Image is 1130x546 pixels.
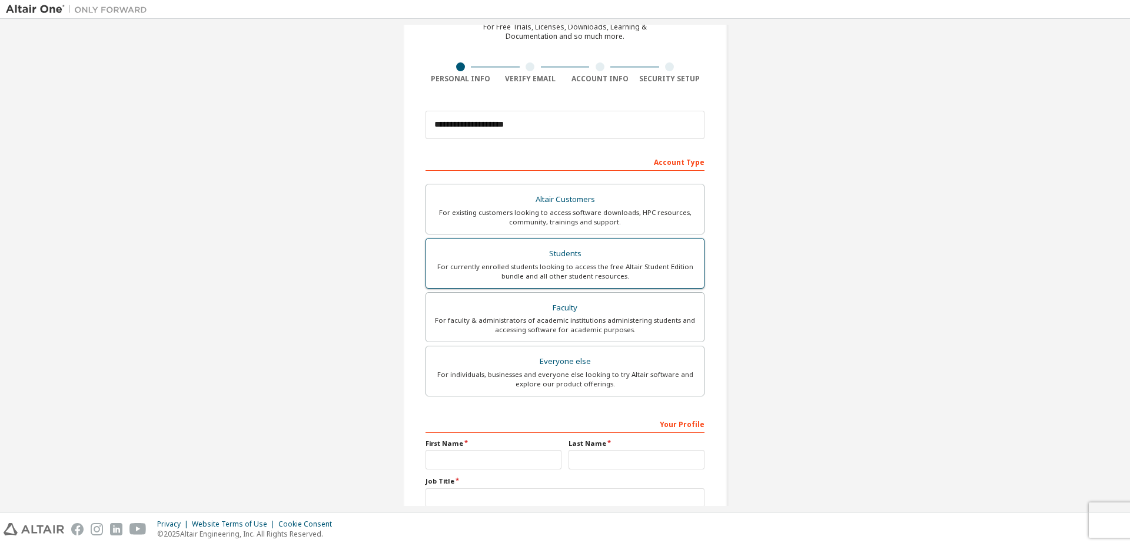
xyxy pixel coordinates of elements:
div: Faculty [433,300,697,316]
div: Altair Customers [433,191,697,208]
img: linkedin.svg [110,523,122,535]
label: First Name [426,439,561,448]
div: Account Type [426,152,704,171]
div: Everyone else [433,353,697,370]
div: Website Terms of Use [192,519,278,529]
div: For individuals, businesses and everyone else looking to try Altair software and explore our prod... [433,370,697,389]
img: facebook.svg [71,523,84,535]
div: Privacy [157,519,192,529]
div: Personal Info [426,74,496,84]
div: Students [433,246,697,262]
div: Verify Email [496,74,566,84]
div: Cookie Consent [278,519,339,529]
p: © 2025 Altair Engineering, Inc. All Rights Reserved. [157,529,339,539]
div: For faculty & administrators of academic institutions administering students and accessing softwa... [433,316,697,335]
img: Altair One [6,4,153,15]
div: For Free Trials, Licenses, Downloads, Learning & Documentation and so much more. [483,22,647,41]
img: instagram.svg [91,523,103,535]
div: For existing customers looking to access software downloads, HPC resources, community, trainings ... [433,208,697,227]
div: For currently enrolled students looking to access the free Altair Student Edition bundle and all ... [433,262,697,281]
img: altair_logo.svg [4,523,64,535]
label: Job Title [426,476,704,486]
label: Last Name [569,439,704,448]
div: Security Setup [635,74,705,84]
div: Account Info [565,74,635,84]
img: youtube.svg [129,523,147,535]
div: Your Profile [426,414,704,433]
